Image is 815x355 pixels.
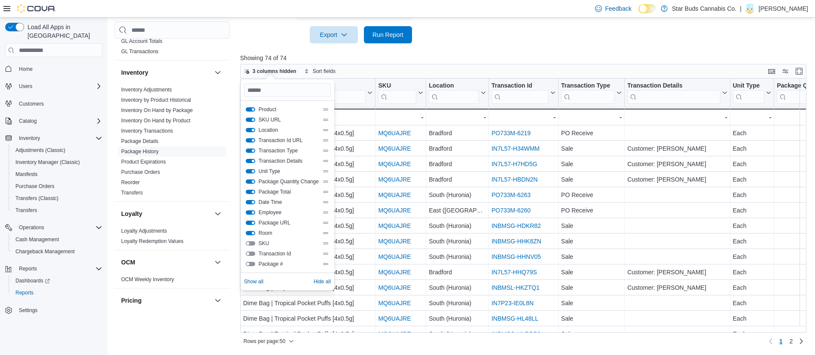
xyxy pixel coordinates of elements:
[15,133,43,143] button: Inventory
[121,48,159,55] span: GL Transactions
[561,206,622,216] div: PO Receive
[243,82,366,90] div: Product
[429,159,486,170] div: Bradford
[491,161,537,168] a: IN7L57-H7HD5G
[243,112,372,122] div: Totals
[246,221,255,225] button: Package URL
[627,82,720,90] div: Transaction Details
[15,305,41,316] a: Settings
[378,82,423,104] button: SKU
[121,169,160,175] a: Purchase Orders
[243,128,372,139] div: Dime Bag | Tropical Pocket Puffs [4x0.5g]
[12,169,102,179] span: Manifests
[2,80,106,92] button: Users
[246,190,255,194] button: Package Total
[121,228,167,234] a: Loyalty Adjustments
[310,26,358,43] button: Export
[12,276,102,286] span: Dashboards
[9,204,106,216] button: Transfers
[789,337,793,346] span: 2
[322,209,329,216] div: Drag handle
[561,221,622,231] div: Sale
[121,209,211,218] button: Loyalty
[121,296,211,305] button: Pricing
[244,83,331,97] input: Search columns
[246,262,255,266] button: Package #
[259,240,319,247] span: SKU
[322,127,329,134] div: Drag handle
[121,68,148,77] h3: Inventory
[15,147,65,154] span: Adjustments (Classic)
[322,147,329,154] div: Drag handle
[2,304,106,316] button: Settings
[19,100,44,107] span: Customers
[733,144,771,154] div: Each
[491,238,541,245] a: INBMSG-HHK8ZN
[121,38,162,44] a: GL Account Totals
[491,82,549,90] div: Transaction Id
[15,81,36,91] button: Users
[15,64,36,74] a: Home
[121,179,140,186] span: Reorder
[733,82,771,104] button: Unit Type
[378,176,411,183] a: MQ6UAJRE
[121,159,166,165] a: Product Expirations
[9,275,106,287] a: Dashboards
[121,117,190,124] span: Inventory On Hand by Product
[114,274,230,288] div: OCM
[243,144,372,154] div: Dime Bag | Tropical Pocket Puffs [4x0.5g]
[561,82,615,90] div: Transaction Type
[627,175,727,185] div: Customer: [PERSON_NAME]
[246,149,255,153] button: Transaction Type
[244,338,285,345] span: Rows per page : 50
[121,209,142,218] h3: Loyalty
[378,161,411,168] a: MQ6UAJRE
[561,112,622,122] div: -
[561,267,622,278] div: Sale
[121,190,143,196] a: Transfers
[259,147,319,154] span: Transaction Type
[627,144,727,154] div: Customer: [PERSON_NAME]
[378,238,411,245] a: MQ6UAJRE
[259,209,319,216] span: Employee
[766,66,777,76] button: Keyboard shortcuts
[561,237,622,247] div: Sale
[121,38,162,45] span: GL Account Totals
[627,112,727,122] div: -
[9,287,106,299] button: Reports
[9,168,106,180] button: Manifests
[429,206,486,216] div: East ([GEOGRAPHIC_DATA])
[378,130,411,137] a: MQ6UAJRE
[246,179,255,184] button: Package Quantity Change
[19,307,37,314] span: Settings
[491,300,534,307] a: IN7P23-IE0L8N
[19,224,44,231] span: Operations
[779,337,783,346] span: 1
[121,128,173,134] a: Inventory Transactions
[378,112,423,122] div: -
[121,276,174,283] span: OCM Weekly Inventory
[491,316,538,322] a: INBMSG-HL48LL
[740,3,742,14] p: |
[322,178,329,185] div: Drag handle
[429,175,486,185] div: Bradford
[12,181,102,191] span: Purchase Orders
[378,82,416,90] div: SKU
[491,112,556,122] div: -
[9,192,106,204] button: Transfers (Classic)
[121,238,183,245] span: Loyalty Redemption Values
[378,269,411,276] a: MQ6UAJRE
[15,264,102,274] span: Reports
[15,99,47,109] a: Customers
[429,190,486,200] div: South (Huronia)
[259,199,319,206] span: Date Time
[259,137,319,144] span: Transaction Id URL
[786,334,796,348] a: Page 2 of 2
[15,63,102,74] span: Home
[241,66,300,76] button: 3 columns hidden
[259,250,319,257] span: Transaction Id
[561,144,622,154] div: Sale
[246,252,255,256] button: Transaction Id
[15,248,75,255] span: Chargeback Management
[246,128,255,132] button: Location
